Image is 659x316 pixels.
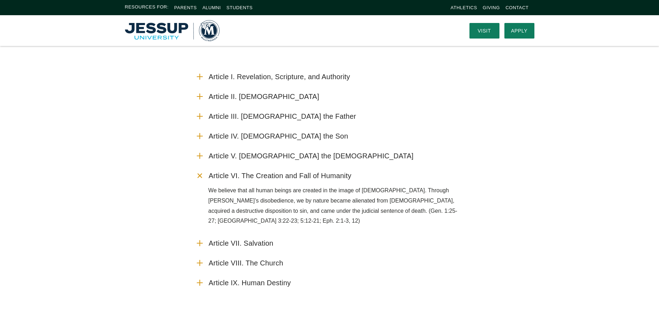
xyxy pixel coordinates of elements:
span: Article VIII. The Church [209,259,283,268]
span: Article VII. Salvation [209,239,273,248]
a: Giving [483,5,500,10]
span: Resources For: [125,4,169,12]
a: Parents [174,5,197,10]
p: We believe that all human beings are created in the image of [DEMOGRAPHIC_DATA]. Through [PERSON_... [208,186,464,226]
a: Home [125,20,220,41]
span: Article VI. The Creation and Fall of Humanity [209,171,351,180]
span: Article V. [DEMOGRAPHIC_DATA] the [DEMOGRAPHIC_DATA] [209,152,414,160]
span: Article I. Revelation, Scripture, and Authority [209,72,350,81]
img: Multnomah University Logo [125,20,220,41]
a: Visit [469,23,499,39]
span: Article II. [DEMOGRAPHIC_DATA] [209,92,319,101]
a: Contact [505,5,528,10]
a: Students [227,5,253,10]
a: Alumni [202,5,221,10]
a: Apply [504,23,534,39]
span: Article IX. Human Destiny [209,279,291,287]
span: Article III. [DEMOGRAPHIC_DATA] the Father [209,112,356,121]
span: Article IV. [DEMOGRAPHIC_DATA] the Son [209,132,348,141]
a: Athletics [451,5,477,10]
